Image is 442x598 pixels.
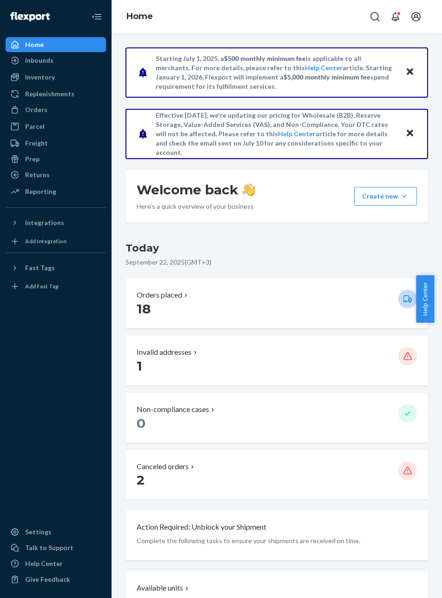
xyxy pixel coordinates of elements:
[137,472,145,488] span: 2
[6,540,106,555] a: Talk to Support
[6,260,106,275] button: Fast Tags
[6,167,106,182] a: Returns
[25,218,64,227] div: Integrations
[25,56,53,65] div: Inbounds
[25,139,48,148] div: Freight
[25,187,56,196] div: Reporting
[137,522,266,532] p: Action Required: Unblock your Shipment
[125,241,428,256] h3: Today
[25,122,45,131] div: Parcel
[125,450,428,500] button: Canceled orders 2
[242,183,255,196] img: hand-wave emoji
[366,7,384,26] button: Open Search Box
[137,347,191,358] p: Invalid addresses
[6,53,106,68] a: Inbounds
[25,263,55,272] div: Fast Tags
[6,184,106,199] a: Reporting
[407,7,425,26] button: Open account menu
[6,152,106,166] a: Prep
[386,7,405,26] button: Open notifications
[25,543,73,552] div: Talk to Support
[25,237,66,245] div: Add Integration
[25,575,70,584] div: Give Feedback
[416,275,434,323] button: Help Center
[6,556,106,571] a: Help Center
[6,136,106,151] a: Freight
[25,170,50,179] div: Returns
[25,105,47,114] div: Orders
[6,525,106,539] a: Settings
[6,86,106,101] a: Replenishments
[25,527,52,537] div: Settings
[6,102,106,117] a: Orders
[125,336,428,385] button: Invalid addresses 1
[137,301,151,317] span: 18
[6,119,106,134] a: Parcel
[25,40,44,49] div: Home
[137,461,189,472] p: Canceled orders
[137,583,183,593] p: Available units
[305,64,343,72] a: Help Center
[137,202,255,211] p: Here’s a quick overview of your business
[6,234,106,249] a: Add Integration
[404,66,416,79] button: Close
[125,258,428,267] p: September 22, 2025 ( GMT+3 )
[6,37,106,52] a: Home
[224,54,306,62] span: $500 monthly minimum fee
[125,393,428,443] button: Non-compliance cases 0
[25,559,63,568] div: Help Center
[278,130,316,138] a: Help Center
[137,358,142,374] span: 1
[137,536,417,545] p: Complete the following tasks to ensure your shipments are received on time.
[6,279,106,294] a: Add Fast Tag
[137,290,182,300] p: Orders placed
[25,89,74,99] div: Replenishments
[137,181,255,198] h1: Welcome back
[119,3,160,30] ol: breadcrumbs
[137,404,209,415] p: Non-compliance cases
[6,215,106,230] button: Integrations
[25,282,59,290] div: Add Fast Tag
[25,73,55,82] div: Inventory
[137,415,145,431] span: 0
[156,54,396,91] p: Starting July 1, 2025, a is applicable to all merchants. For more details, please refer to this a...
[6,572,106,587] button: Give Feedback
[404,127,416,140] button: Close
[156,111,396,157] p: Effective [DATE], we're updating our pricing for Wholesale (B2B), Reserve Storage, Value-Added Se...
[10,12,50,21] img: Flexport logo
[25,154,40,164] div: Prep
[125,279,428,328] button: Orders placed 18
[126,11,153,21] a: Home
[87,7,106,26] button: Close Navigation
[354,187,417,206] button: Create new
[6,70,106,85] a: Inventory
[284,73,370,81] span: $5,000 monthly minimum fee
